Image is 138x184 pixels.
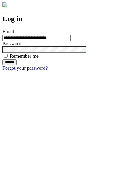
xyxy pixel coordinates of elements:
[2,2,7,7] img: logo-4e3dc11c47720685a147b03b5a06dd966a58ff35d612b21f08c02c0306f2b779.png
[2,41,21,46] label: Password
[2,15,136,23] h2: Log in
[10,53,39,59] label: Remember me
[2,65,48,71] a: Forgot your password?
[2,29,14,34] label: Email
